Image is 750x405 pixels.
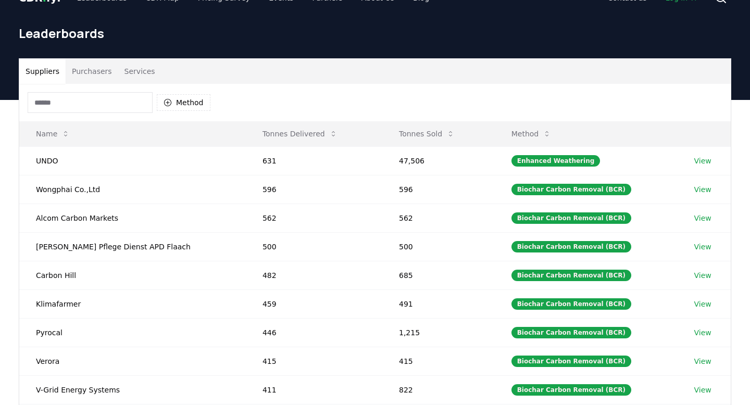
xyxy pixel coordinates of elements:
td: 500 [382,232,495,261]
a: View [694,184,711,195]
td: 596 [246,175,382,204]
a: View [694,242,711,252]
td: 446 [246,318,382,347]
a: View [694,356,711,366]
td: 596 [382,175,495,204]
a: View [694,270,711,281]
button: Purchasers [66,59,118,84]
button: Method [157,94,210,111]
td: [PERSON_NAME] Pflege Dienst APD Flaach [19,232,246,261]
button: Method [503,123,560,144]
td: 415 [382,347,495,375]
div: Biochar Carbon Removal (BCR) [511,298,631,310]
td: 500 [246,232,382,261]
td: V-Grid Energy Systems [19,375,246,404]
div: Biochar Carbon Removal (BCR) [511,356,631,367]
td: 415 [246,347,382,375]
a: View [694,327,711,338]
td: 411 [246,375,382,404]
button: Suppliers [19,59,66,84]
td: Wongphai Co.,Ltd [19,175,246,204]
td: Klimafarmer [19,289,246,318]
div: Enhanced Weathering [511,155,601,167]
td: Verora [19,347,246,375]
td: Carbon Hill [19,261,246,289]
div: Biochar Carbon Removal (BCR) [511,327,631,338]
td: 1,215 [382,318,495,347]
button: Name [28,123,78,144]
div: Biochar Carbon Removal (BCR) [511,270,631,281]
div: Biochar Carbon Removal (BCR) [511,184,631,195]
h1: Leaderboards [19,25,731,42]
button: Tonnes Delivered [254,123,346,144]
a: View [694,385,711,395]
div: Biochar Carbon Removal (BCR) [511,384,631,396]
a: View [694,156,711,166]
button: Services [118,59,161,84]
div: Biochar Carbon Removal (BCR) [511,212,631,224]
td: 47,506 [382,146,495,175]
a: View [694,213,711,223]
td: UNDO [19,146,246,175]
td: 562 [382,204,495,232]
td: 631 [246,146,382,175]
td: Pyrocal [19,318,246,347]
a: View [694,299,711,309]
td: 491 [382,289,495,318]
td: 459 [246,289,382,318]
td: Alcom Carbon Markets [19,204,246,232]
button: Tonnes Sold [391,123,463,144]
div: Biochar Carbon Removal (BCR) [511,241,631,252]
td: 685 [382,261,495,289]
td: 562 [246,204,382,232]
td: 822 [382,375,495,404]
td: 482 [246,261,382,289]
